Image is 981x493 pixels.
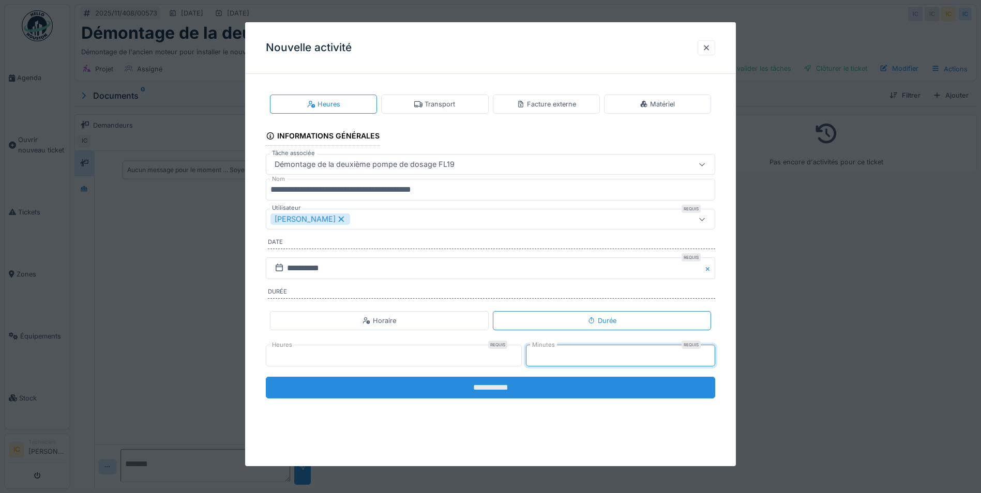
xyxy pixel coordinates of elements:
label: Utilisateur [270,204,303,212]
label: Nom [270,175,287,183]
div: Informations générales [266,128,380,146]
div: Matériel [640,99,675,109]
button: Close [704,257,715,279]
div: Transport [414,99,455,109]
h3: Nouvelle activité [266,41,352,54]
label: Date [268,238,715,249]
div: Facture externe [517,99,576,109]
div: Horaire [363,316,396,326]
div: [PERSON_NAME] [270,213,350,225]
div: Démontage de la deuxième pompe de dosage FL19 [270,159,459,170]
div: Requis [682,205,701,213]
div: Durée [587,316,616,326]
div: Requis [682,253,701,261]
label: Heures [270,341,294,349]
div: Heures [307,99,340,109]
label: Minutes [530,341,557,349]
label: Tâche associée [270,149,317,158]
div: Requis [488,341,507,349]
div: Requis [682,341,701,349]
label: Durée [268,287,715,299]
